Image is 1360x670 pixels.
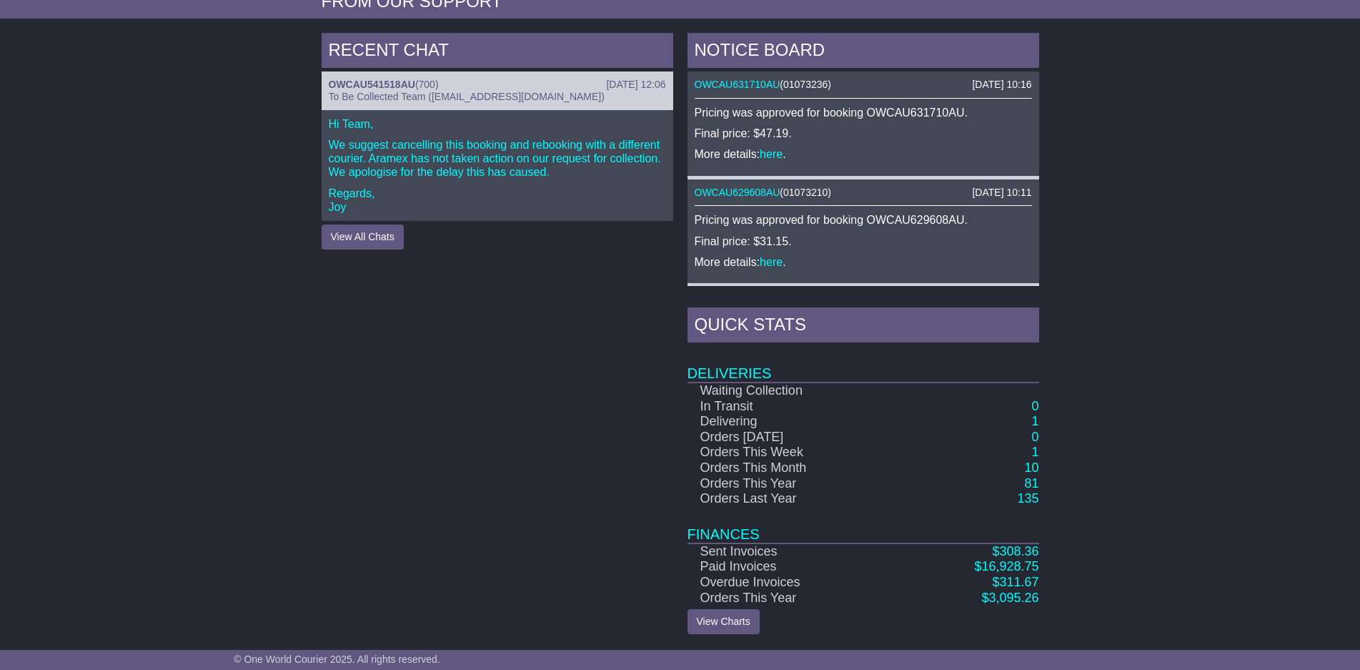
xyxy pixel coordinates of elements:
a: 0 [1031,430,1038,444]
div: Quick Stats [688,307,1039,346]
td: Finances [688,507,1039,543]
button: View All Chats [322,225,404,250]
a: here [760,148,783,160]
a: 135 [1017,491,1038,506]
div: RECENT CHAT [322,33,673,72]
td: Deliveries [688,346,1039,383]
div: ( ) [695,79,1032,91]
a: $308.36 [992,544,1038,558]
a: $16,928.75 [974,559,1038,573]
a: 10 [1024,460,1038,475]
p: Regards, Joy [329,187,666,214]
span: 16,928.75 [981,559,1038,573]
a: here [760,256,783,268]
a: OWCAU629608AU [695,187,780,198]
span: 01073210 [783,187,828,198]
a: OWCAU541518AU [329,79,415,90]
td: Orders This Month [688,460,900,476]
td: Sent Invoices [688,543,900,560]
p: Pricing was approved for booking OWCAU631710AU. [695,106,1032,119]
div: NOTICE BOARD [688,33,1039,72]
td: Delivering [688,414,900,430]
td: Orders This Year [688,591,900,606]
span: 700 [419,79,435,90]
td: Orders This Week [688,445,900,460]
div: [DATE] 10:11 [972,187,1031,199]
a: 1 [1031,414,1038,428]
a: View Charts [688,609,760,634]
td: Overdue Invoices [688,575,900,591]
div: ( ) [329,79,666,91]
a: OWCAU631710AU [695,79,780,90]
td: Orders This Year [688,476,900,492]
span: 308.36 [999,544,1038,558]
td: In Transit [688,399,900,415]
a: $311.67 [992,575,1038,589]
a: 1 [1031,445,1038,459]
div: ( ) [695,187,1032,199]
td: Waiting Collection [688,383,900,399]
span: 01073236 [783,79,828,90]
div: [DATE] 12:06 [606,79,665,91]
p: Pricing was approved for booking OWCAU629608AU. [695,213,1032,227]
td: Paid Invoices [688,559,900,575]
a: 81 [1024,476,1038,491]
span: 3,095.26 [988,591,1038,605]
p: Final price: $31.15. [695,235,1032,248]
a: $3,095.26 [981,591,1038,605]
td: Orders Last Year [688,491,900,507]
div: [DATE] 10:16 [972,79,1031,91]
a: 0 [1031,399,1038,413]
p: Hi Team, [329,117,666,131]
p: More details: . [695,147,1032,161]
span: To Be Collected Team ([EMAIL_ADDRESS][DOMAIN_NAME]) [329,91,605,102]
p: Final price: $47.19. [695,127,1032,140]
td: Orders [DATE] [688,430,900,445]
p: More details: . [695,255,1032,269]
span: 311.67 [999,575,1038,589]
p: We suggest cancelling this booking and rebooking with a different courier. Aramex has not taken a... [329,138,666,179]
span: © One World Courier 2025. All rights reserved. [234,654,440,665]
